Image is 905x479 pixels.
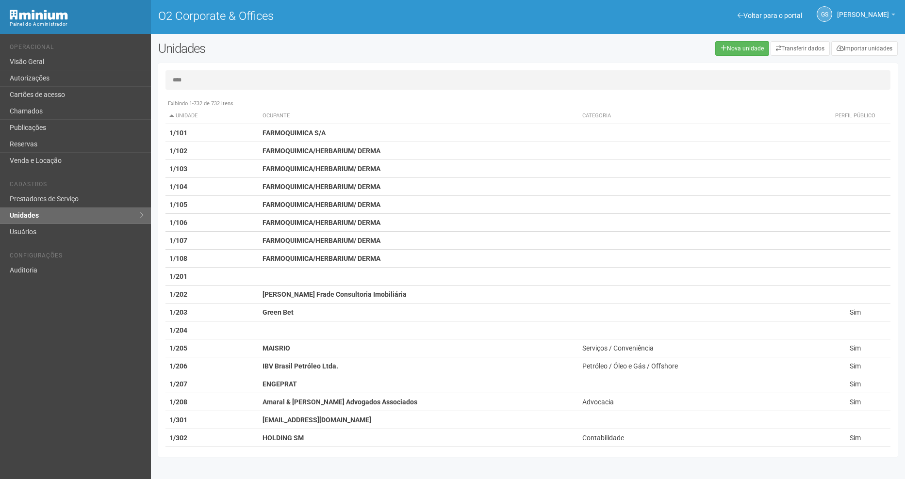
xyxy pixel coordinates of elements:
[263,380,297,388] strong: ENGEPRAT
[263,183,380,191] strong: FARMOQUIMICA/HERBARIUM/ DERMA
[169,416,187,424] strong: 1/301
[850,380,861,388] span: Sim
[837,12,895,20] a: [PERSON_NAME]
[10,44,144,54] li: Operacional
[837,1,889,18] span: Gabriela Souza
[158,41,458,56] h2: Unidades
[10,10,68,20] img: Minium
[169,380,187,388] strong: 1/207
[263,201,380,208] strong: FARMOQUIMICA/HERBARIUM/ DERMA
[850,344,861,352] span: Sim
[169,201,187,208] strong: 1/105
[169,326,187,334] strong: 1/204
[578,393,820,411] td: Advocacia
[263,290,407,298] strong: [PERSON_NAME] Frade Consultoria Imobiliária
[169,308,187,316] strong: 1/203
[817,6,832,22] a: GS
[259,108,578,124] th: Ocupante: activate to sort column ascending
[169,434,187,442] strong: 1/302
[263,344,290,352] strong: MAISRIO
[738,12,802,19] a: Voltar para o portal
[169,290,187,298] strong: 1/202
[578,357,820,375] td: Petróleo / Óleo e Gás / Offshore
[821,108,890,124] th: Perfil público: activate to sort column ascending
[263,308,294,316] strong: Green Bet
[578,447,820,465] td: Administração / Imobiliária
[715,41,769,56] a: Nova unidade
[165,99,890,108] div: Exibindo 1-732 de 732 itens
[169,255,187,262] strong: 1/108
[10,20,144,29] div: Painel do Administrador
[831,41,898,56] a: Importar unidades
[263,255,380,262] strong: FARMOQUIMICA/HERBARIUM/ DERMA
[169,219,187,226] strong: 1/106
[169,147,187,155] strong: 1/102
[263,129,326,137] strong: FARMOQUIMICA S/A
[169,398,187,406] strong: 1/208
[578,108,820,124] th: Categoria: activate to sort column ascending
[850,362,861,370] span: Sim
[263,362,338,370] strong: IBV Brasil Petróleo Ltda.
[850,308,861,316] span: Sim
[263,434,304,442] strong: HOLDING SM
[850,434,861,442] span: Sim
[578,339,820,357] td: Serviços / Conveniência
[165,108,259,124] th: Unidade: activate to sort column descending
[263,165,380,173] strong: FARMOQUIMICA/HERBARIUM/ DERMA
[263,147,380,155] strong: FARMOQUIMICA/HERBARIUM/ DERMA
[169,237,187,244] strong: 1/107
[10,252,144,262] li: Configurações
[158,10,521,22] h1: O2 Corporate & Offices
[263,237,380,244] strong: FARMOQUIMICA/HERBARIUM/ DERMA
[850,398,861,406] span: Sim
[169,183,187,191] strong: 1/104
[263,398,417,406] strong: Amaral & [PERSON_NAME] Advogados Associados
[263,416,371,424] strong: [EMAIL_ADDRESS][DOMAIN_NAME]
[10,181,144,191] li: Cadastros
[169,362,187,370] strong: 1/206
[169,165,187,173] strong: 1/103
[771,41,830,56] a: Transferir dados
[578,429,820,447] td: Contabilidade
[169,272,187,280] strong: 1/201
[169,129,187,137] strong: 1/101
[169,344,187,352] strong: 1/205
[263,219,380,226] strong: FARMOQUIMICA/HERBARIUM/ DERMA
